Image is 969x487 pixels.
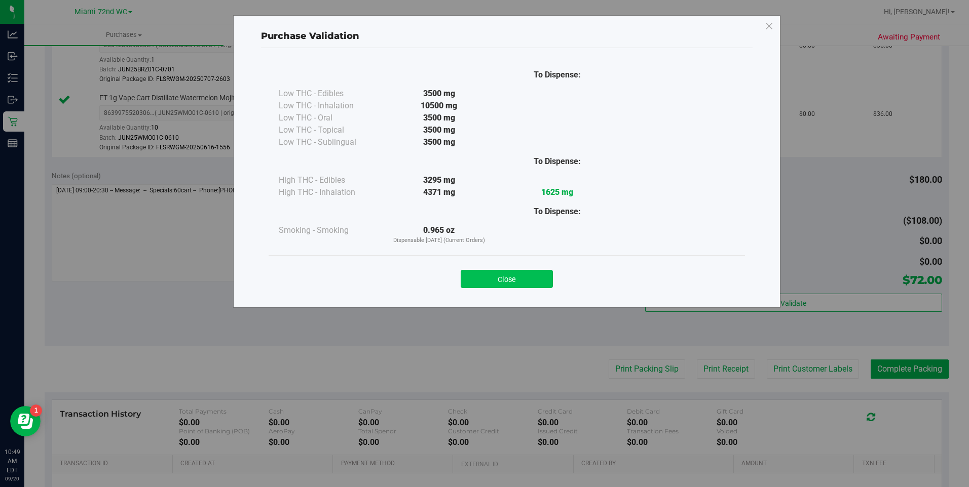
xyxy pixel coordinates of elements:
[498,155,616,168] div: To Dispense:
[380,88,498,100] div: 3500 mg
[498,206,616,218] div: To Dispense:
[279,136,380,148] div: Low THC - Sublingual
[498,69,616,81] div: To Dispense:
[380,112,498,124] div: 3500 mg
[30,404,42,417] iframe: Resource center unread badge
[279,186,380,198] div: High THC - Inhalation
[279,174,380,186] div: High THC - Edibles
[10,406,41,436] iframe: Resource center
[279,224,380,236] div: Smoking - Smoking
[380,100,498,112] div: 10500 mg
[279,112,380,124] div: Low THC - Oral
[380,124,498,136] div: 3500 mg
[541,187,573,197] strong: 1625 mg
[380,224,498,245] div: 0.965 oz
[380,236,498,245] p: Dispensable [DATE] (Current Orders)
[279,88,380,100] div: Low THC - Edibles
[279,100,380,112] div: Low THC - Inhalation
[461,270,553,288] button: Close
[380,136,498,148] div: 3500 mg
[380,174,498,186] div: 3295 mg
[279,124,380,136] div: Low THC - Topical
[380,186,498,198] div: 4371 mg
[261,30,359,42] span: Purchase Validation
